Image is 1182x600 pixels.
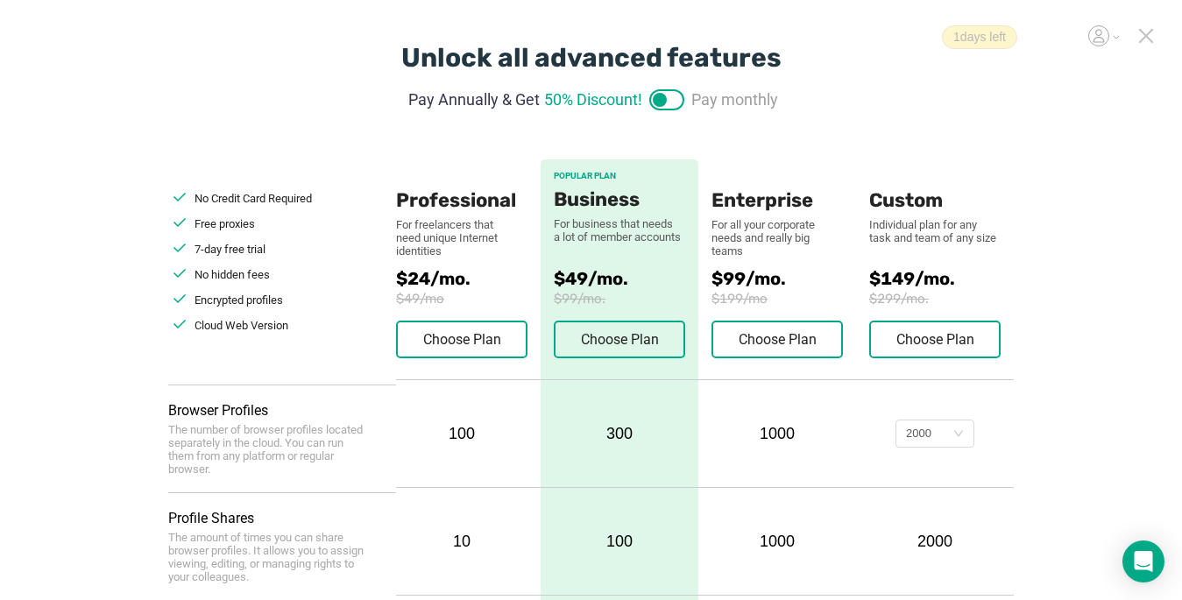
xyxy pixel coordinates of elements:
span: Encrypted profiles [195,293,283,307]
div: 100 [396,425,527,443]
span: Pay Annually & Get [408,88,540,111]
div: 100 [541,488,698,595]
div: For business that needs [554,217,685,230]
div: a lot of member accounts [554,230,685,244]
div: POPULAR PLAN [554,171,685,181]
div: The number of browser profiles located separately in the cloud. You can run them from any platfor... [168,423,370,476]
button: Choose Plan [869,321,1001,358]
span: $49/mo [396,291,541,307]
div: 1000 [711,533,843,551]
div: Unlock all advanced features [401,42,782,74]
div: Custom [869,159,1001,212]
button: Choose Plan [396,321,527,358]
span: $49/mo. [554,268,685,289]
div: Enterprise [711,159,843,212]
span: $199/mo [711,291,869,307]
span: No hidden fees [195,268,270,281]
div: 2000 [869,533,1001,551]
span: Cloud Web Version [195,319,288,332]
div: Professional [396,159,527,212]
div: Profile Shares [168,510,396,526]
button: Choose Plan [554,321,685,358]
div: 300 [541,380,698,487]
div: For all your corporate needs and really big teams [711,218,843,258]
span: 50% Discount! [544,88,642,111]
div: The amount of times you can share browser profiles. It allows you to assign viewing, editing, or ... [168,531,370,583]
div: For freelancers that need unique Internet identities [396,218,510,258]
span: Free proxies [195,217,255,230]
button: Choose Plan [711,321,843,358]
div: 10 [396,533,527,551]
div: Individual plan for any task and team of any size [869,218,1001,244]
div: 2000 [906,420,931,447]
span: $99/mo. [711,268,869,289]
span: $99/mo. [554,291,685,307]
span: $299/mo. [869,291,1014,307]
span: Pay monthly [691,88,778,111]
div: Browser Profiles [168,402,396,419]
div: Open Intercom Messenger [1122,540,1164,582]
i: icon: down [953,428,964,441]
span: 7-day free trial [195,243,265,256]
span: $149/mo. [869,268,1014,289]
div: Business [554,188,685,211]
span: $24/mo. [396,268,541,289]
span: No Credit Card Required [195,192,312,205]
span: 1 days left [942,25,1017,49]
div: 1000 [711,425,843,443]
